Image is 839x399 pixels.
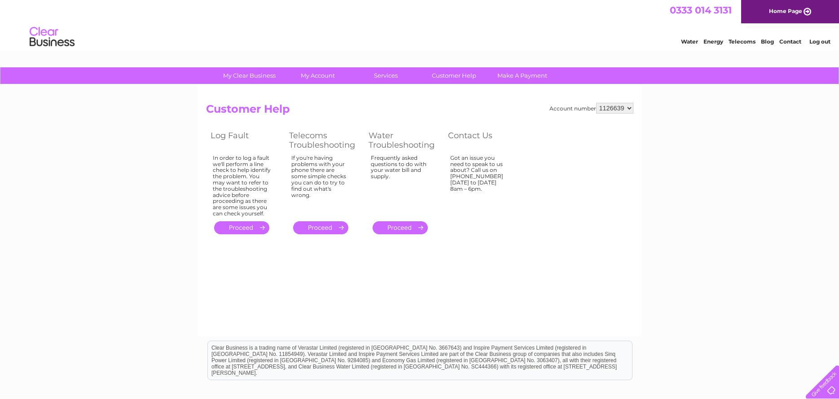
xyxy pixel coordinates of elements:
a: Log out [809,38,830,45]
a: My Account [281,67,355,84]
th: Water Troubleshooting [364,128,444,152]
a: . [214,221,269,234]
a: . [293,221,348,234]
div: In order to log a fault we'll perform a line check to help identify the problem. You may want to ... [213,155,271,217]
th: Contact Us [444,128,522,152]
div: If you're having problems with your phone there are some simple checks you can do to try to find ... [291,155,351,213]
div: Frequently asked questions to do with your water bill and supply. [371,155,430,213]
a: Make A Payment [485,67,559,84]
a: Water [681,38,698,45]
a: . [373,221,428,234]
a: Services [349,67,423,84]
th: Telecoms Troubleshooting [285,128,364,152]
a: Energy [703,38,723,45]
h2: Customer Help [206,103,633,120]
img: logo.png [29,23,75,51]
a: Customer Help [417,67,491,84]
a: 0333 014 3131 [670,4,732,16]
th: Log Fault [206,128,285,152]
a: Contact [779,38,801,45]
div: Clear Business is a trading name of Verastar Limited (registered in [GEOGRAPHIC_DATA] No. 3667643... [208,5,632,44]
a: Telecoms [729,38,756,45]
div: Got an issue you need to speak to us about? Call us on [PHONE_NUMBER] [DATE] to [DATE] 8am – 6pm. [450,155,509,213]
a: My Clear Business [212,67,286,84]
a: Blog [761,38,774,45]
div: Account number [549,103,633,114]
